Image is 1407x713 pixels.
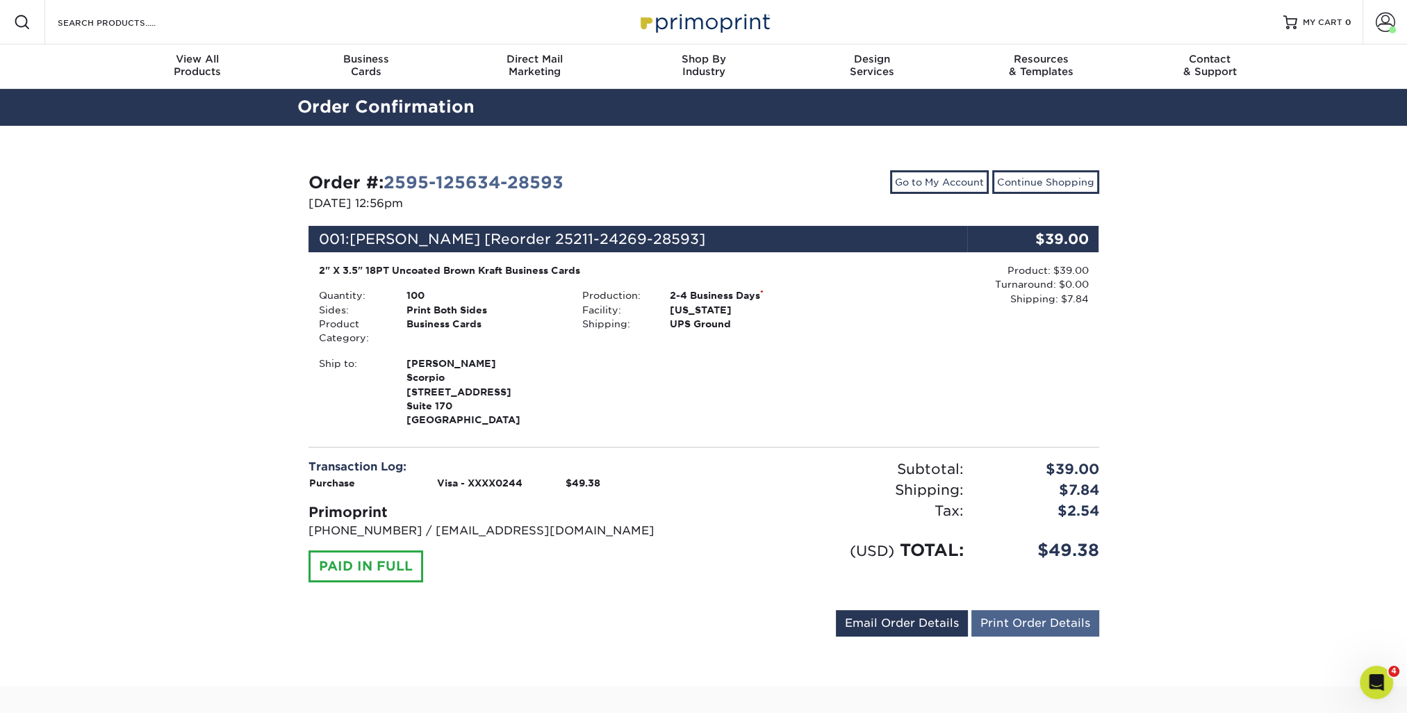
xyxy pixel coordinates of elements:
span: Resources [957,53,1126,65]
a: Continue Shopping [992,170,1099,194]
span: Suite 170 [406,399,561,413]
span: MY CART [1303,17,1342,28]
div: Product Category: [308,317,396,345]
input: SEARCH PRODUCTS..... [56,14,192,31]
div: Tax: [704,500,974,521]
img: Primoprint [634,7,773,37]
a: DesignServices [788,44,957,89]
p: [PHONE_NUMBER] / [EMAIL_ADDRESS][DOMAIN_NAME] [308,523,693,539]
span: View All [113,53,282,65]
div: Shipping: [704,480,974,500]
p: [DATE] 12:56pm [308,195,693,212]
small: (USD) [850,542,894,559]
span: Business [281,53,450,65]
div: Transaction Log: [308,459,693,475]
div: Production: [572,288,659,302]
span: Contact [1126,53,1294,65]
div: 001: [308,226,967,252]
span: [STREET_ADDRESS] [406,385,561,399]
strong: Visa - XXXX0244 [437,477,523,489]
div: Products [113,53,282,78]
a: Go to My Account [890,170,989,194]
span: [PERSON_NAME] [Reorder 25211-24269-28593] [349,231,705,247]
iframe: Intercom live chat [1360,666,1393,699]
div: Sides: [308,303,396,317]
a: Direct MailMarketing [450,44,619,89]
strong: Order #: [308,172,563,192]
div: PAID IN FULL [308,550,423,582]
div: Facility: [572,303,659,317]
a: Contact& Support [1126,44,1294,89]
div: $49.38 [974,538,1110,563]
div: UPS Ground [659,317,835,331]
div: & Templates [957,53,1126,78]
div: 100 [396,288,572,302]
div: [US_STATE] [659,303,835,317]
span: Scorpio [406,370,561,384]
div: Services [788,53,957,78]
span: TOTAL: [900,540,964,560]
div: Quantity: [308,288,396,302]
div: Shipping: [572,317,659,331]
div: $2.54 [974,500,1110,521]
div: Product: $39.00 Turnaround: $0.00 Shipping: $7.84 [835,263,1088,306]
div: Print Both Sides [396,303,572,317]
div: 2-4 Business Days [659,288,835,302]
span: 4 [1388,666,1399,677]
span: [PERSON_NAME] [406,356,561,370]
div: Industry [619,53,788,78]
a: View AllProducts [113,44,282,89]
strong: [GEOGRAPHIC_DATA] [406,356,561,426]
div: & Support [1126,53,1294,78]
strong: Purchase [309,477,355,489]
span: Design [788,53,957,65]
div: Cards [281,53,450,78]
a: BusinessCards [281,44,450,89]
a: Shop ByIndustry [619,44,788,89]
h2: Order Confirmation [287,95,1121,120]
div: Marketing [450,53,619,78]
strong: $49.38 [566,477,600,489]
div: Ship to: [308,356,396,427]
div: 2" X 3.5" 18PT Uncoated Brown Kraft Business Cards [319,263,825,277]
span: 0 [1345,17,1351,27]
div: Business Cards [396,317,572,345]
div: $39.00 [974,459,1110,480]
div: Primoprint [308,502,693,523]
div: Subtotal: [704,459,974,480]
div: $39.00 [967,226,1099,252]
a: Email Order Details [836,610,968,637]
a: Print Order Details [971,610,1099,637]
div: $7.84 [974,480,1110,500]
a: Resources& Templates [957,44,1126,89]
span: Shop By [619,53,788,65]
a: 2595-125634-28593 [384,172,563,192]
span: Direct Mail [450,53,619,65]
